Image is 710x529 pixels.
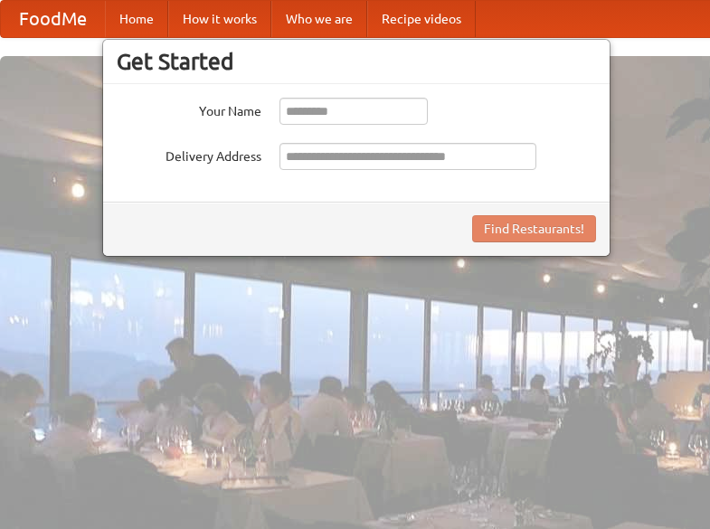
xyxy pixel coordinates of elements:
[1,1,105,37] a: FoodMe
[271,1,367,37] a: Who we are
[117,143,261,165] label: Delivery Address
[117,48,596,75] h3: Get Started
[117,98,261,120] label: Your Name
[168,1,271,37] a: How it works
[472,215,596,242] button: Find Restaurants!
[105,1,168,37] a: Home
[367,1,476,37] a: Recipe videos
